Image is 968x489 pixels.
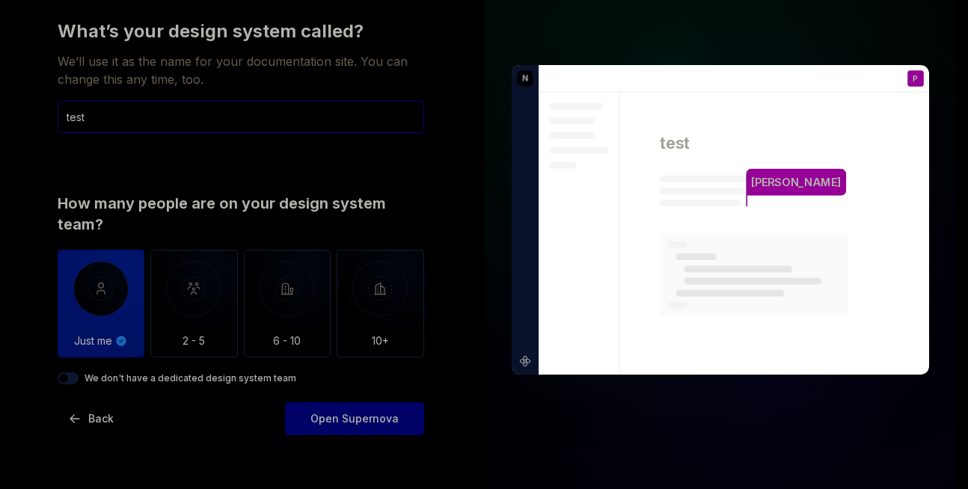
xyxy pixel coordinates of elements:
[58,193,424,235] div: How many people are on your design system team?
[310,411,399,426] span: Open Supernova
[58,52,424,88] div: We’ll use it as the name for your documentation site. You can change this any time, too.
[751,174,841,191] p: [PERSON_NAME]
[58,402,126,435] button: Back
[85,372,296,384] label: We don't have a dedicated design system team
[58,19,424,43] div: What’s your design system called?
[58,100,424,133] input: Design system name
[285,402,424,435] button: Open Supernova
[88,411,114,426] span: Back
[660,132,690,154] p: test
[913,75,918,83] p: P
[517,72,528,85] p: N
